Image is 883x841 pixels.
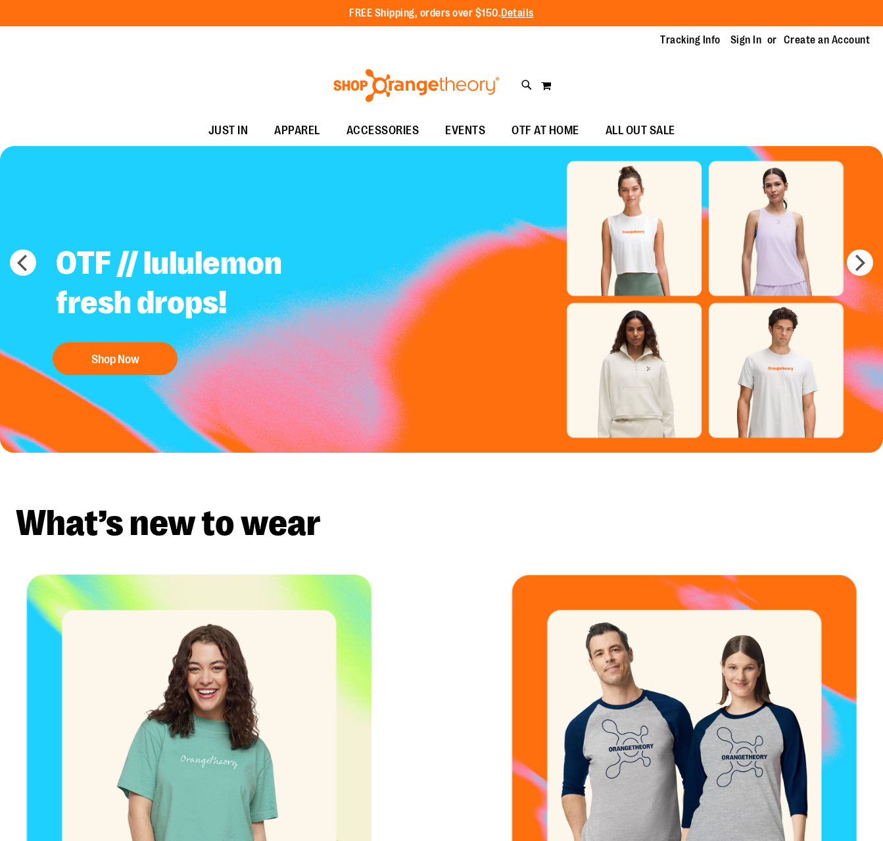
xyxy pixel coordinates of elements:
[512,116,579,145] span: OTF AT HOME
[10,249,36,276] button: prev
[606,116,675,145] span: ALL OUT SALE
[660,33,721,47] a: Tracking Info
[346,116,419,145] span: ACCESSORIES
[349,6,534,21] p: FREE Shipping, orders over $150.
[46,234,373,336] h2: OTF // lululemon fresh drops!
[16,505,867,542] h2: What’s new to wear
[730,33,762,47] a: Sign In
[274,116,320,145] span: APPAREL
[331,69,502,102] img: Shop Orangetheory
[847,249,873,276] button: next
[53,342,178,375] button: Shop Now
[445,116,485,145] span: EVENTS
[208,116,249,145] span: JUST IN
[46,234,373,382] a: OTF // lululemon fresh drops! Shop Now
[501,7,534,19] a: Details
[784,33,871,47] a: Create an Account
